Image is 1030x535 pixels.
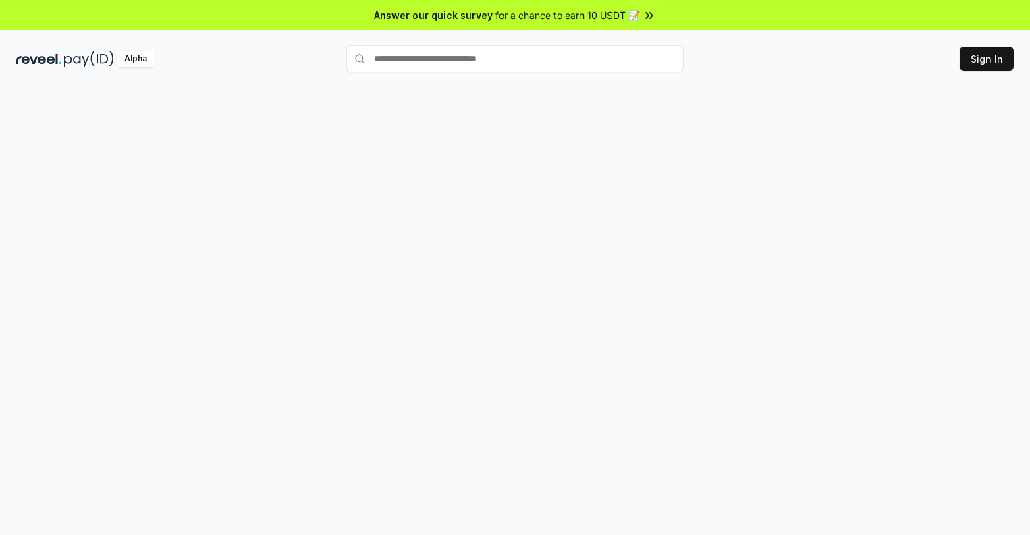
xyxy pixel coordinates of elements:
[16,51,61,67] img: reveel_dark
[64,51,114,67] img: pay_id
[117,51,155,67] div: Alpha
[495,8,640,22] span: for a chance to earn 10 USDT 📝
[960,47,1014,71] button: Sign In
[374,8,493,22] span: Answer our quick survey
